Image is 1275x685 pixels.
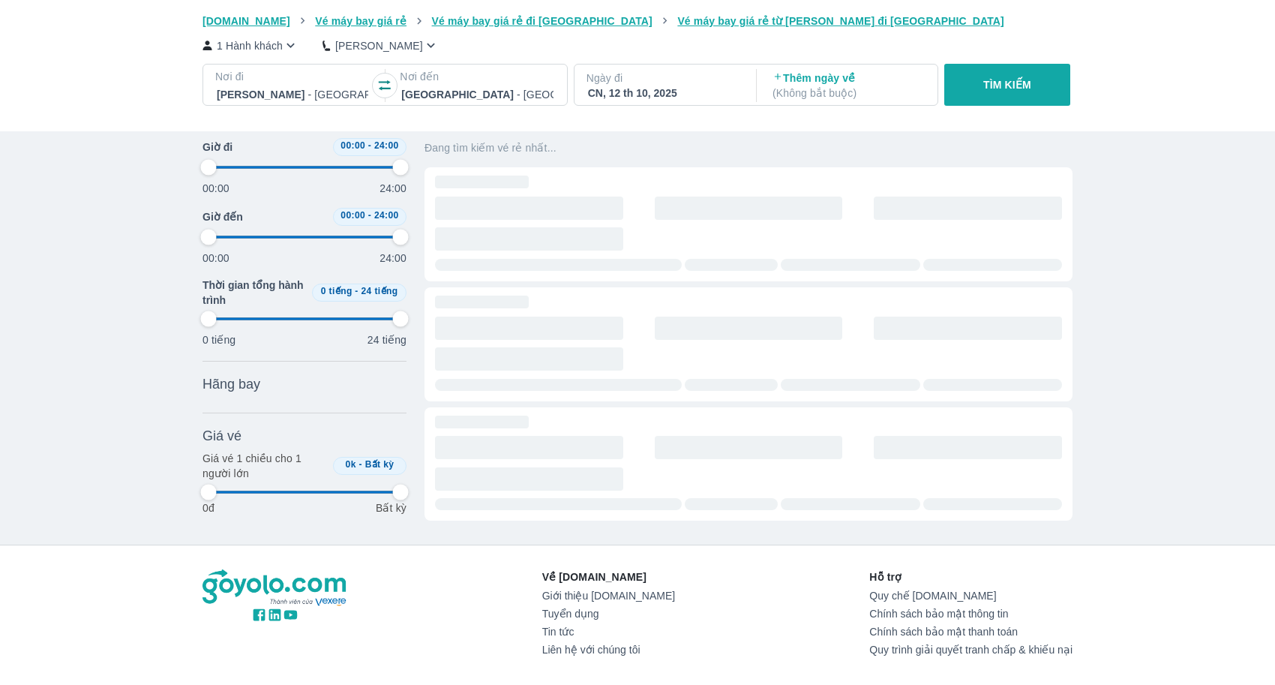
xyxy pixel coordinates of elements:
[400,69,554,84] p: Nơi đến
[365,459,394,470] span: Bất kỳ
[542,644,675,656] a: Liên hệ với chúng tôi
[202,278,306,308] span: Thời gian tổng hành trình
[424,140,1072,155] p: Đang tìm kiếm vé rẻ nhất...
[542,608,675,620] a: Tuyển dụng
[315,15,406,27] span: Vé máy bay giá rẻ
[215,69,370,84] p: Nơi đi
[983,77,1031,92] p: TÌM KIẾM
[586,71,741,86] p: Ngày đi
[869,626,1072,638] a: Chính sách bảo mật thanh toán
[340,210,365,221] span: 00:00
[202,569,348,607] img: logo
[374,140,399,151] span: 24:00
[542,626,675,638] a: Tin tức
[322,38,439,53] button: [PERSON_NAME]
[361,286,398,296] span: 24 tiếng
[202,500,214,515] p: 0đ
[677,15,1004,27] span: Vé máy bay giá rẻ từ [PERSON_NAME] đi [GEOGRAPHIC_DATA]
[202,140,232,155] span: Giờ đi
[772,71,924,101] p: Thêm ngày về
[202,209,243,224] span: Giờ đến
[588,86,739,101] div: CN, 12 th 10, 2025
[367,332,406,347] p: 24 tiếng
[202,38,298,53] button: 1 Hành khách
[217,38,283,53] p: 1 Hành khách
[379,181,406,196] p: 24:00
[321,286,352,296] span: 0 tiếng
[432,15,652,27] span: Vé máy bay giá rẻ đi [GEOGRAPHIC_DATA]
[376,500,406,515] p: Bất kỳ
[869,644,1072,656] a: Quy trình giải quyết tranh chấp & khiếu nại
[379,251,406,266] p: 24:00
[202,181,229,196] p: 00:00
[202,15,290,27] span: [DOMAIN_NAME]
[869,608,1072,620] a: Chính sách bảo mật thông tin
[359,459,362,470] span: -
[355,286,358,296] span: -
[368,210,371,221] span: -
[869,569,1072,584] p: Hỗ trợ
[368,140,371,151] span: -
[869,590,1072,602] a: Quy chế [DOMAIN_NAME]
[542,569,675,584] p: Về [DOMAIN_NAME]
[944,64,1069,106] button: TÌM KIẾM
[335,38,423,53] p: [PERSON_NAME]
[202,375,260,393] span: Hãng bay
[202,451,327,481] p: Giá vé 1 chiều cho 1 người lớn
[202,14,1072,29] nav: breadcrumb
[772,86,924,101] p: ( Không bắt buộc )
[202,427,241,445] span: Giá vé
[346,459,356,470] span: 0k
[340,140,365,151] span: 00:00
[374,210,399,221] span: 24:00
[202,332,235,347] p: 0 tiếng
[542,590,675,602] a: Giới thiệu [DOMAIN_NAME]
[202,251,229,266] p: 00:00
